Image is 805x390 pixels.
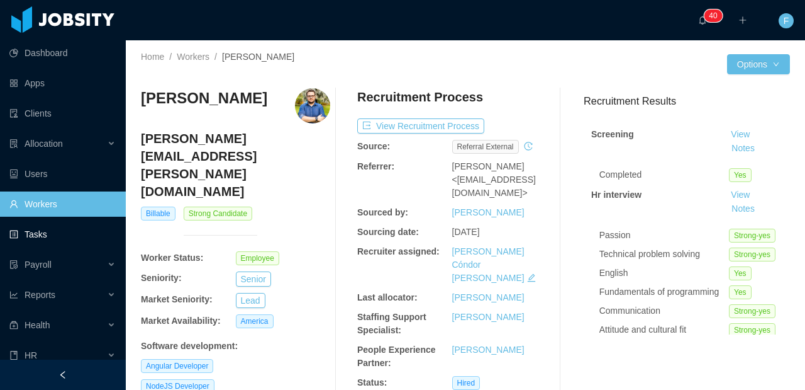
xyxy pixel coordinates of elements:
sup: 40 [704,9,722,22]
div: Fundamentals of programming [599,285,729,299]
h3: [PERSON_NAME] [141,88,267,108]
i: icon: solution [9,139,18,148]
span: [PERSON_NAME] [452,161,525,171]
b: Staffing Support Specialist: [357,312,426,335]
b: Status: [357,377,387,387]
div: Completed [599,168,729,181]
p: 0 [713,9,718,22]
span: Angular Developer [141,359,213,373]
b: Sourcing date: [357,227,419,237]
span: [PERSON_NAME] [222,52,294,62]
h4: Recruitment Process [357,88,483,106]
button: icon: exportView Recruitment Process [357,118,484,134]
div: Attitude and cultural fit [599,323,729,336]
a: View [726,129,754,139]
b: Last allocator: [357,292,418,302]
span: HR [25,350,37,360]
i: icon: history [524,142,533,151]
span: Strong-yes [729,323,775,337]
a: Home [141,52,164,62]
span: Yes [729,168,752,182]
button: Notes [726,202,760,217]
b: People Experience Partner: [357,345,436,368]
strong: Hr interview [591,190,641,200]
span: / [169,52,172,62]
a: [PERSON_NAME] [452,292,525,302]
b: Sourced by: [357,207,408,217]
i: icon: plus [738,16,747,25]
i: icon: file-protect [9,260,18,269]
div: Passion [599,229,729,242]
b: Referrer: [357,161,394,171]
span: America [236,314,274,328]
a: icon: robotUsers [9,161,116,186]
button: Optionsicon: down [727,54,790,74]
span: [DATE] [452,227,480,237]
span: Yes [729,267,752,280]
span: Strong-yes [729,304,775,318]
b: Source: [357,141,390,151]
h4: [PERSON_NAME][EMAIL_ADDRESS][PERSON_NAME][DOMAIN_NAME] [141,130,330,200]
div: English [599,267,729,280]
i: icon: medicine-box [9,321,18,330]
button: Notes [726,141,760,156]
div: Communication [599,304,729,318]
span: Yes [729,285,752,299]
a: [PERSON_NAME] [452,345,525,355]
span: <[EMAIL_ADDRESS][DOMAIN_NAME]> [452,175,536,198]
h3: Recruitment Results [584,93,790,109]
p: 4 [709,9,713,22]
span: Hired [452,376,480,390]
span: / [214,52,217,62]
span: Payroll [25,260,52,270]
button: Lead [236,293,265,308]
img: 31138670-bbce-4d1e-95b5-773ac3243bde_66564ef30ab9d-400w.png [295,88,330,123]
span: Health [25,320,50,330]
a: [PERSON_NAME] Cóndor [PERSON_NAME] [452,246,525,283]
b: Software development : [141,341,238,351]
div: Technical problem solving [599,248,729,261]
b: Market Availability: [141,316,221,326]
a: icon: exportView Recruitment Process [357,121,484,131]
b: Recruiter assigned: [357,246,440,256]
a: icon: auditClients [9,101,116,126]
i: icon: line-chart [9,290,18,299]
span: F [784,13,789,28]
a: View [726,190,754,200]
b: Worker Status: [141,253,203,263]
span: Referral external [452,140,519,154]
span: Strong-yes [729,229,775,243]
span: Billable [141,207,175,221]
a: Workers [177,52,209,62]
strong: Screening [591,129,634,139]
button: Senior [236,272,271,287]
span: Employee [236,251,279,265]
span: Reports [25,290,55,300]
span: Allocation [25,139,63,149]
span: Strong Candidate [184,207,252,221]
b: Seniority: [141,273,182,283]
a: icon: appstoreApps [9,71,116,96]
i: icon: edit [527,273,536,282]
a: [PERSON_NAME] [452,312,525,322]
a: icon: userWorkers [9,192,116,217]
a: icon: pie-chartDashboard [9,40,116,66]
a: icon: profileTasks [9,222,116,247]
b: Market Seniority: [141,294,213,304]
a: [PERSON_NAME] [452,207,525,217]
i: icon: bell [698,16,707,25]
i: icon: book [9,351,18,360]
span: Strong-yes [729,248,775,261]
